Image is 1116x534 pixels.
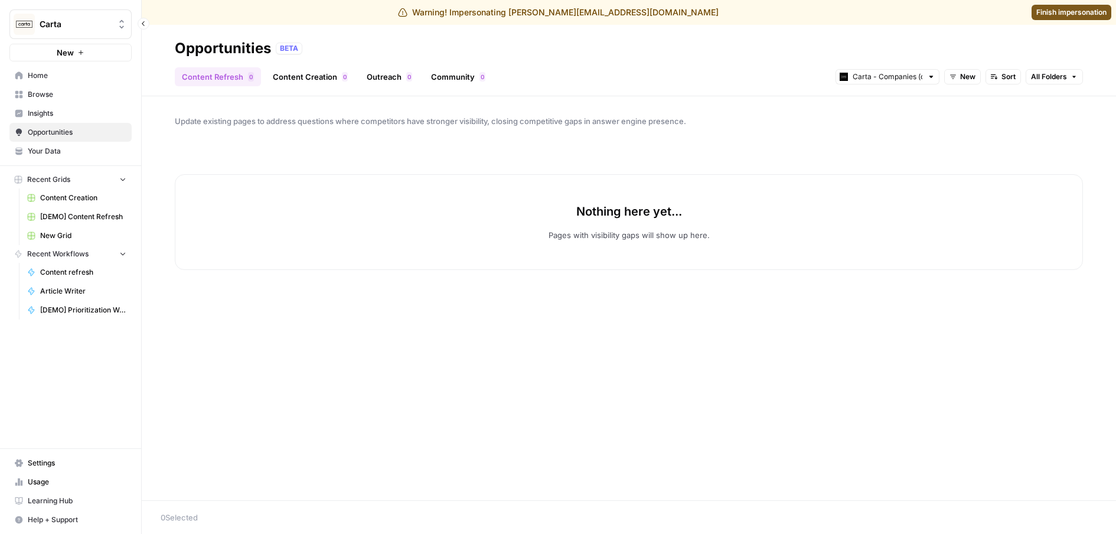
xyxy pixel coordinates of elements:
[360,67,419,86] a: Outreach0
[28,477,126,487] span: Usage
[22,207,132,226] a: [DEMO] Content Refresh
[9,123,132,142] a: Opportunities
[28,146,126,157] span: Your Data
[9,454,132,473] a: Settings
[576,203,682,220] p: Nothing here yet...
[28,127,126,138] span: Opportunities
[407,72,411,82] span: 0
[1031,71,1067,82] span: All Folders
[1036,7,1107,18] span: Finish impersonation
[960,71,975,82] span: New
[40,267,126,278] span: Content refresh
[944,69,981,84] button: New
[9,85,132,104] a: Browse
[248,72,254,82] div: 0
[28,515,126,525] span: Help + Support
[57,47,74,58] span: New
[9,9,132,39] button: Workspace: Carta
[40,18,111,30] span: Carta
[1026,69,1083,84] button: All Folders
[27,249,89,259] span: Recent Workflows
[9,66,132,85] a: Home
[549,229,710,241] p: Pages with visibility gaps will show up here.
[249,72,253,82] span: 0
[9,44,132,61] button: New
[9,491,132,510] a: Learning Hub
[9,473,132,491] a: Usage
[9,142,132,161] a: Your Data
[343,72,347,82] span: 0
[342,72,348,82] div: 0
[479,72,485,82] div: 0
[40,193,126,203] span: Content Creation
[27,174,70,185] span: Recent Grids
[853,71,922,83] input: Carta - Companies (cap table)
[22,226,132,245] a: New Grid
[266,67,355,86] a: Content Creation0
[9,171,132,188] button: Recent Grids
[406,72,412,82] div: 0
[398,6,719,18] div: Warning! Impersonating [PERSON_NAME][EMAIL_ADDRESS][DOMAIN_NAME]
[175,39,271,58] div: Opportunities
[161,512,1097,523] div: 0 Selected
[276,43,302,54] div: BETA
[28,70,126,81] span: Home
[986,69,1021,84] button: Sort
[9,510,132,529] button: Help + Support
[22,301,132,320] a: [DEMO] Prioritization Workflow for creation
[40,286,126,297] span: Article Writer
[22,188,132,207] a: Content Creation
[40,211,126,222] span: [DEMO] Content Refresh
[424,67,492,86] a: Community0
[14,14,35,35] img: Carta Logo
[28,108,126,119] span: Insights
[175,115,1083,127] span: Update existing pages to address questions where competitors have stronger visibility, closing co...
[22,263,132,282] a: Content refresh
[1001,71,1016,82] span: Sort
[481,72,484,82] span: 0
[28,458,126,468] span: Settings
[175,67,261,86] a: Content Refresh0
[28,89,126,100] span: Browse
[1032,5,1111,20] a: Finish impersonation
[40,230,126,241] span: New Grid
[40,305,126,315] span: [DEMO] Prioritization Workflow for creation
[22,282,132,301] a: Article Writer
[9,104,132,123] a: Insights
[28,496,126,506] span: Learning Hub
[9,245,132,263] button: Recent Workflows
